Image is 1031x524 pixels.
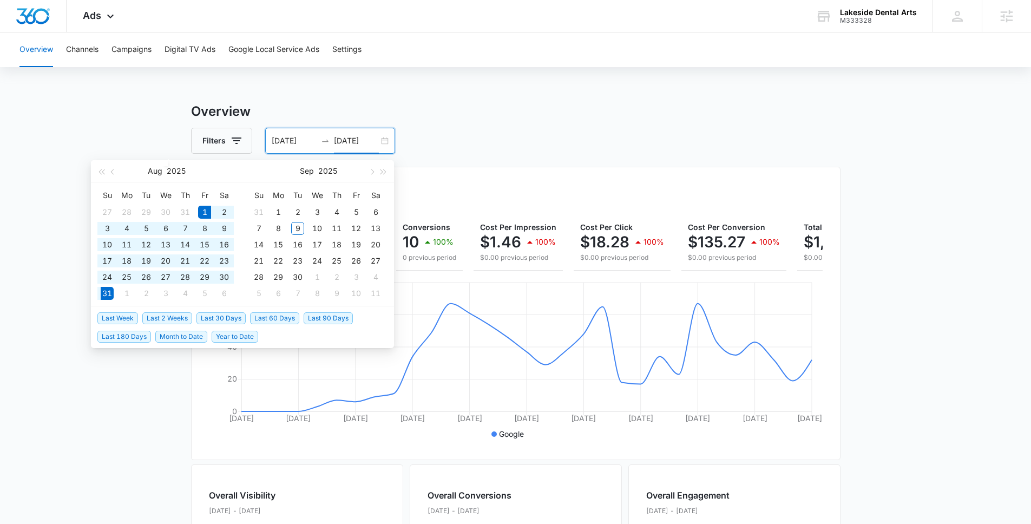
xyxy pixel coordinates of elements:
[140,238,153,251] div: 12
[249,187,268,204] th: Su
[330,238,343,251] div: 18
[797,414,822,423] tspan: [DATE]
[97,285,117,302] td: 2025-08-31
[366,285,385,302] td: 2025-10-11
[195,253,214,269] td: 2025-08-22
[332,32,362,67] button: Settings
[97,204,117,220] td: 2025-07-27
[291,254,304,267] div: 23
[428,506,511,516] p: [DATE] - [DATE]
[214,269,234,285] td: 2025-08-30
[214,237,234,253] td: 2025-08-16
[350,222,363,235] div: 12
[156,204,175,220] td: 2025-07-30
[286,414,311,423] tspan: [DATE]
[120,287,133,300] div: 1
[369,271,382,284] div: 4
[327,237,346,253] td: 2025-09-18
[300,160,314,182] button: Sep
[179,271,192,284] div: 28
[179,238,192,251] div: 14
[350,271,363,284] div: 3
[195,285,214,302] td: 2025-09-05
[366,204,385,220] td: 2025-09-06
[198,238,211,251] div: 15
[101,254,114,267] div: 17
[249,285,268,302] td: 2025-10-05
[643,238,664,246] p: 100%
[514,414,539,423] tspan: [DATE]
[571,414,596,423] tspan: [DATE]
[195,269,214,285] td: 2025-08-29
[97,312,138,324] span: Last Week
[111,32,152,67] button: Campaigns
[350,254,363,267] div: 26
[140,271,153,284] div: 26
[369,287,382,300] div: 11
[350,206,363,219] div: 5
[209,489,275,502] h2: Overall Visibility
[840,8,917,17] div: account name
[327,220,346,237] td: 2025-09-11
[101,206,114,219] div: 27
[327,187,346,204] th: Th
[804,253,910,263] p: $0.00 previous period
[291,287,304,300] div: 7
[175,204,195,220] td: 2025-07-31
[218,206,231,219] div: 2
[101,271,114,284] div: 24
[369,254,382,267] div: 27
[307,220,327,237] td: 2025-09-10
[580,233,629,251] p: $18.28
[311,238,324,251] div: 17
[288,269,307,285] td: 2025-09-30
[198,206,211,219] div: 1
[311,271,324,284] div: 1
[346,187,366,204] th: Fr
[249,269,268,285] td: 2025-09-28
[628,414,653,423] tspan: [DATE]
[117,237,136,253] td: 2025-08-11
[214,220,234,237] td: 2025-08-09
[140,254,153,267] div: 19
[480,253,556,263] p: $0.00 previous period
[120,254,133,267] div: 18
[136,187,156,204] th: Tu
[350,287,363,300] div: 10
[198,222,211,235] div: 8
[804,222,848,232] span: Total Spend
[136,204,156,220] td: 2025-07-29
[159,222,172,235] div: 6
[175,187,195,204] th: Th
[249,253,268,269] td: 2025-09-21
[117,220,136,237] td: 2025-08-04
[403,233,419,251] p: 10
[97,220,117,237] td: 2025-08-03
[366,269,385,285] td: 2025-10-04
[252,271,265,284] div: 28
[346,269,366,285] td: 2025-10-03
[272,135,317,147] input: Start date
[155,331,207,343] span: Month to Date
[97,331,151,343] span: Last 180 Days
[307,237,327,253] td: 2025-09-17
[366,237,385,253] td: 2025-09-20
[191,128,252,154] button: Filters
[218,222,231,235] div: 9
[688,253,780,263] p: $0.00 previous period
[198,287,211,300] div: 5
[214,204,234,220] td: 2025-08-02
[268,253,288,269] td: 2025-09-22
[117,253,136,269] td: 2025-08-18
[218,254,231,267] div: 23
[369,222,382,235] div: 13
[428,489,511,502] h2: Overall Conversions
[179,206,192,219] div: 31
[140,222,153,235] div: 5
[346,237,366,253] td: 2025-09-19
[252,287,265,300] div: 5
[311,206,324,219] div: 3
[175,220,195,237] td: 2025-08-07
[272,238,285,251] div: 15
[195,204,214,220] td: 2025-08-01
